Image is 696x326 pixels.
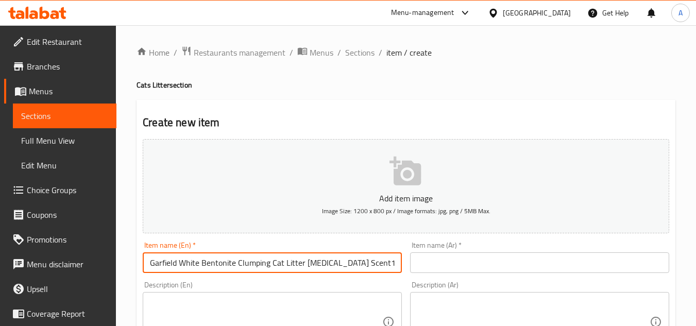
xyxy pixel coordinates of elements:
li: / [290,46,293,59]
a: Menus [297,46,333,59]
span: Coupons [27,209,108,221]
a: Edit Restaurant [4,29,116,54]
span: item / create [386,46,432,59]
nav: breadcrumb [137,46,675,59]
li: / [337,46,341,59]
span: Edit Menu [21,159,108,171]
input: Enter name En [143,252,402,273]
span: Promotions [27,233,108,246]
span: Menu disclaimer [27,258,108,270]
a: Restaurants management [181,46,285,59]
li: / [174,46,177,59]
span: Choice Groups [27,184,108,196]
span: Full Menu View [21,134,108,147]
a: Edit Menu [13,153,116,178]
span: A [678,7,683,19]
a: Coupons [4,202,116,227]
span: Menus [310,46,333,59]
a: Branches [4,54,116,79]
a: Sections [13,104,116,128]
p: Add item image [159,192,653,204]
span: Branches [27,60,108,73]
a: Full Menu View [13,128,116,153]
a: Coverage Report [4,301,116,326]
span: Edit Restaurant [27,36,108,48]
div: [GEOGRAPHIC_DATA] [503,7,571,19]
a: Menu disclaimer [4,252,116,277]
span: Coverage Report [27,307,108,320]
a: Home [137,46,169,59]
a: Promotions [4,227,116,252]
span: Sections [21,110,108,122]
a: Sections [345,46,375,59]
span: Image Size: 1200 x 800 px / Image formats: jpg, png / 5MB Max. [322,205,490,217]
li: / [379,46,382,59]
h4: Cats Litter section [137,80,675,90]
span: Upsell [27,283,108,295]
a: Upsell [4,277,116,301]
a: Choice Groups [4,178,116,202]
a: Menus [4,79,116,104]
input: Enter name Ar [410,252,669,273]
span: Restaurants management [194,46,285,59]
span: Menus [29,85,108,97]
h2: Create new item [143,115,669,130]
div: Menu-management [391,7,454,19]
button: Add item imageImage Size: 1200 x 800 px / Image formats: jpg, png / 5MB Max. [143,139,669,233]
